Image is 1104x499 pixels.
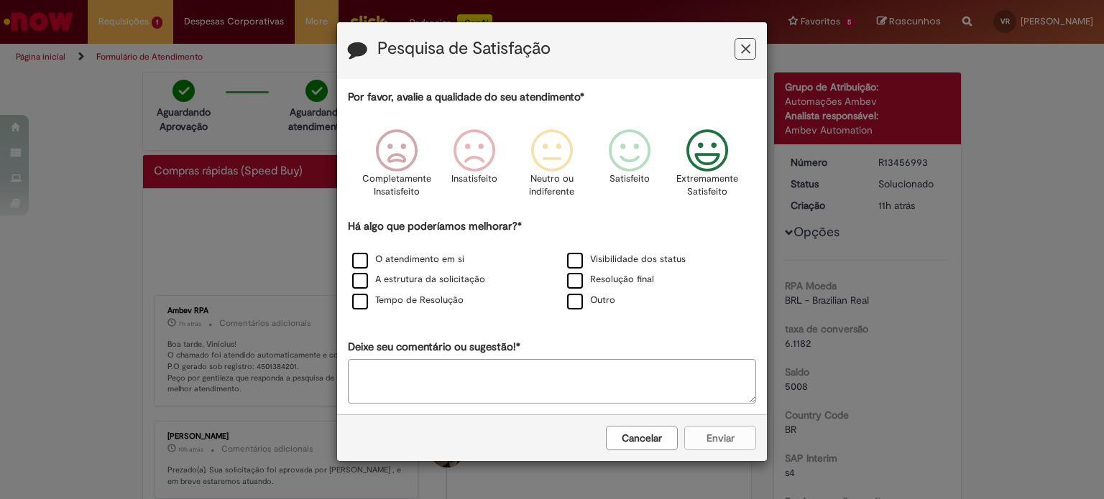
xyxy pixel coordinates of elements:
button: Cancelar [606,426,678,450]
div: Satisfeito [593,118,666,217]
label: Deixe seu comentário ou sugestão!* [348,340,520,355]
div: Completamente Insatisfeito [359,118,433,217]
label: Pesquisa de Satisfação [377,39,551,58]
label: A estrutura da solicitação [352,273,485,286]
label: Resolução final [567,273,654,286]
label: Outro [567,294,615,307]
div: Há algo que poderíamos melhorar?* [348,219,756,312]
p: Extremamente Satisfeito [676,172,738,199]
p: Neutro ou indiferente [526,172,578,199]
p: Completamente Insatisfeito [362,172,431,199]
p: Satisfeito [609,172,650,186]
div: Neutro ou indiferente [515,118,589,217]
label: Tempo de Resolução [352,294,464,307]
div: Extremamente Satisfeito [671,118,744,217]
label: Visibilidade dos status [567,253,686,266]
div: Insatisfeito [438,118,511,217]
p: Insatisfeito [451,172,497,186]
label: Por favor, avalie a qualidade do seu atendimento* [348,90,584,105]
label: O atendimento em si [352,253,464,266]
